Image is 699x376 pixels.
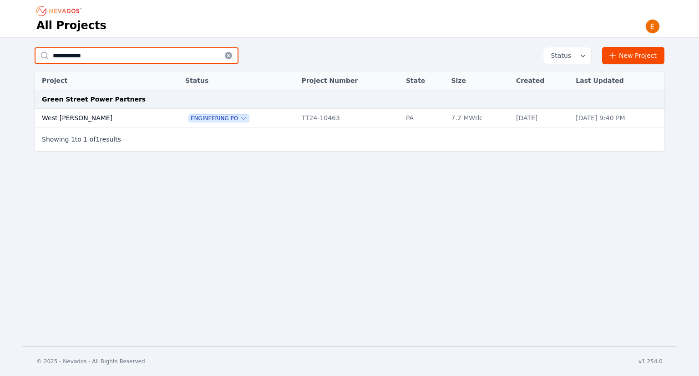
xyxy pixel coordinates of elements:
[189,115,249,122] button: Engineering PO
[297,71,401,90] th: Project Number
[512,71,571,90] th: Created
[35,109,166,127] td: West [PERSON_NAME]
[36,18,106,33] h1: All Projects
[543,47,591,64] button: Status
[35,71,166,90] th: Project
[401,109,447,127] td: PA
[447,71,512,90] th: Size
[401,71,447,90] th: State
[36,358,145,365] div: © 2025 - Nevados - All Rights Reserved
[42,135,121,144] p: Showing to of results
[571,71,664,90] th: Last Updated
[602,47,664,64] a: New Project
[71,136,75,143] span: 1
[36,4,85,18] nav: Breadcrumb
[35,90,664,109] td: Green Street Power Partners
[83,136,87,143] span: 1
[638,358,663,365] div: v1.254.0
[35,109,664,127] tr: West [PERSON_NAME]Engineering POTT24-10463PA7.2 MWdc[DATE][DATE] 9:40 PM
[297,109,401,127] td: TT24-10463
[645,19,660,34] img: Emily Walker
[547,51,571,60] span: Status
[447,109,512,127] td: 7.2 MWdc
[571,109,664,127] td: [DATE] 9:40 PM
[96,136,100,143] span: 1
[181,71,297,90] th: Status
[512,109,571,127] td: [DATE]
